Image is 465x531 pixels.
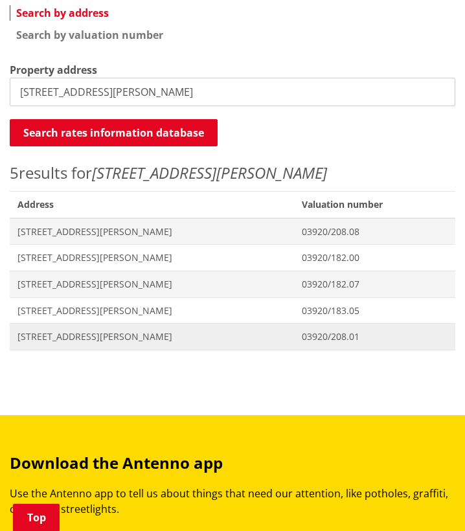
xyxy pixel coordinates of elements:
[302,225,448,238] span: 03920/208.08
[10,78,455,106] input: e.g. Duke Street NGARUAWAHIA
[405,477,452,523] iframe: Messenger Launcher
[294,192,455,218] span: Valuation number
[13,504,60,531] a: Top
[17,304,286,317] span: [STREET_ADDRESS][PERSON_NAME]
[10,218,455,245] a: [STREET_ADDRESS][PERSON_NAME] 03920/208.08
[17,278,286,291] span: [STREET_ADDRESS][PERSON_NAME]
[10,297,455,324] a: [STREET_ADDRESS][PERSON_NAME] 03920/183.05
[10,27,455,43] a: Search by valuation number
[10,486,455,517] p: Use the Antenno app to tell us about things that need our attention, like potholes, graffiti, or ...
[10,324,455,350] a: [STREET_ADDRESS][PERSON_NAME] 03920/208.01
[17,251,286,264] span: [STREET_ADDRESS][PERSON_NAME]
[302,304,448,317] span: 03920/183.05
[10,245,455,271] a: [STREET_ADDRESS][PERSON_NAME] 03920/182.00
[92,162,327,183] em: [STREET_ADDRESS][PERSON_NAME]
[10,5,455,21] a: Search by address
[10,271,455,297] a: [STREET_ADDRESS][PERSON_NAME] 03920/182.07
[10,454,455,473] h3: Download the Antenno app
[302,251,448,264] span: 03920/182.00
[17,330,286,343] span: [STREET_ADDRESS][PERSON_NAME]
[10,119,218,146] button: Search rates information database
[10,162,19,183] span: 5
[10,62,97,78] label: Property address
[302,278,448,291] span: 03920/182.07
[10,161,455,185] p: results for
[302,330,448,343] span: 03920/208.01
[17,225,286,238] span: [STREET_ADDRESS][PERSON_NAME]
[10,192,294,218] span: Address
